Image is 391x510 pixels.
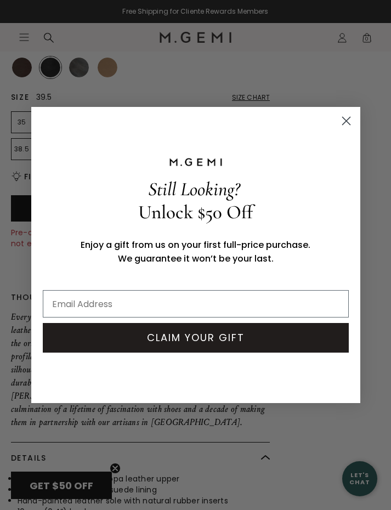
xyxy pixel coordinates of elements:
span: Enjoy a gift from us on your first full-price purchase. We guarantee it won’t be your last. [81,239,310,265]
button: CLAIM YOUR GIFT [43,323,349,353]
span: Unlock $50 Off [138,201,253,224]
span: Still Looking? [148,178,240,201]
img: M.GEMI [168,157,223,167]
input: Email Address [43,290,349,318]
button: Close dialog [337,111,356,131]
